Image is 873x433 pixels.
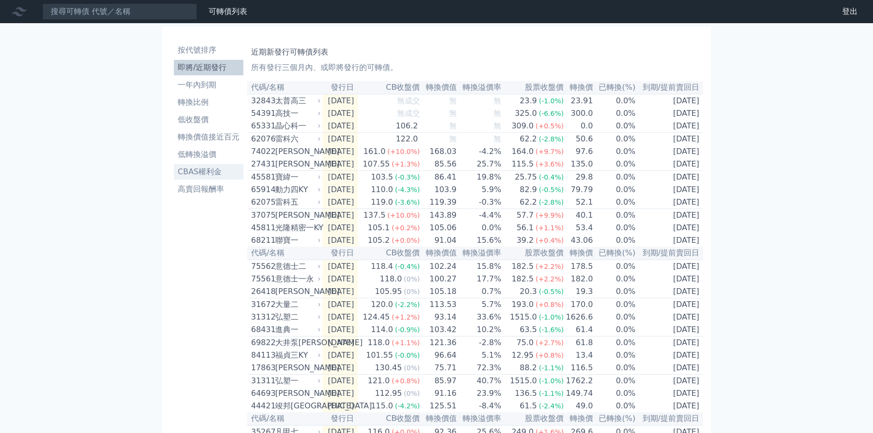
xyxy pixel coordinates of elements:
[251,337,273,349] div: 69822
[421,311,457,323] td: 93.14
[518,95,539,107] div: 23.9
[323,247,358,260] th: 發行日
[275,273,319,285] div: 意德士一永
[518,286,539,297] div: 20.3
[636,234,703,247] td: [DATE]
[449,109,457,118] span: 無
[323,81,358,94] th: 發行日
[275,222,319,234] div: 光隆精密一KY
[251,210,273,221] div: 37075
[323,260,358,273] td: [DATE]
[275,261,319,272] div: 意德士二
[421,171,457,184] td: 86.41
[539,198,564,206] span: (-2.8%)
[174,112,243,127] a: 低收盤價
[457,362,502,375] td: 72.3%
[493,134,501,143] span: 無
[564,298,593,311] td: 170.0
[275,120,319,132] div: 晶心科一
[392,224,420,232] span: (+0.2%)
[493,96,501,105] span: 無
[251,171,273,183] div: 45581
[636,171,703,184] td: [DATE]
[275,324,319,335] div: 進典一
[251,362,273,374] div: 17863
[535,301,563,308] span: (+0.8%)
[174,114,243,126] li: 低收盤價
[636,222,703,234] td: [DATE]
[421,247,457,260] th: 轉換價值
[174,42,243,58] a: 按代號排序
[535,237,563,244] span: (+0.4%)
[564,171,593,184] td: 29.8
[323,336,358,349] td: [DATE]
[323,171,358,184] td: [DATE]
[251,46,699,58] h1: 近期新發行可轉債列表
[366,235,392,246] div: 105.2
[364,349,395,361] div: 101.55
[251,120,273,132] div: 65331
[421,298,457,311] td: 113.53
[509,261,535,272] div: 182.5
[518,196,539,208] div: 62.2
[457,336,502,349] td: -2.8%
[275,375,319,387] div: 弘塑一
[509,273,535,285] div: 182.5
[395,173,420,181] span: (-0.3%)
[636,247,703,260] th: 到期/提前賣回日
[275,171,319,183] div: 寶緯一
[539,110,564,117] span: (-6.6%)
[421,273,457,285] td: 100.27
[323,209,358,222] td: [DATE]
[593,81,636,94] th: 已轉換(%)
[395,198,420,206] span: (-3.6%)
[515,222,536,234] div: 56.1
[515,210,536,221] div: 57.7
[636,120,703,133] td: [DATE]
[404,288,420,295] span: (0%)
[457,311,502,323] td: 33.6%
[247,81,323,94] th: 代碼/名稱
[564,260,593,273] td: 178.5
[394,133,420,145] div: 122.0
[323,133,358,146] td: [DATE]
[457,375,502,388] td: 40.7%
[366,375,392,387] div: 121.0
[593,158,636,171] td: 0.0%
[395,301,420,308] span: (-2.2%)
[508,375,539,387] div: 1515.0
[275,235,319,246] div: 聯寶一
[636,196,703,209] td: [DATE]
[636,323,703,336] td: [DATE]
[636,209,703,222] td: [DATE]
[174,183,243,195] li: 高賣回報酬率
[323,94,358,107] td: [DATE]
[251,62,699,73] p: 所有發行三個月內、或即將發行的可轉債。
[593,183,636,196] td: 0.0%
[369,171,395,183] div: 103.5
[564,133,593,146] td: 50.6
[421,209,457,222] td: 143.89
[535,211,563,219] span: (+9.9%)
[535,148,563,155] span: (+9.7%)
[275,133,319,145] div: 雷科六
[515,337,536,349] div: 75.0
[518,362,539,374] div: 88.2
[564,273,593,285] td: 182.0
[502,81,564,94] th: 股票收盤價
[275,311,319,323] div: 弘塑二
[457,323,502,336] td: 10.2%
[593,133,636,146] td: 0.0%
[174,44,243,56] li: 按代號排序
[251,299,273,310] div: 31672
[636,298,703,311] td: [DATE]
[636,260,703,273] td: [DATE]
[421,145,457,158] td: 168.03
[593,247,636,260] th: 已轉換(%)
[593,375,636,388] td: 0.0%
[539,186,564,194] span: (-0.5%)
[449,134,457,143] span: 無
[513,108,539,119] div: 325.0
[397,96,420,105] span: 無成交
[508,311,539,323] div: 1515.0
